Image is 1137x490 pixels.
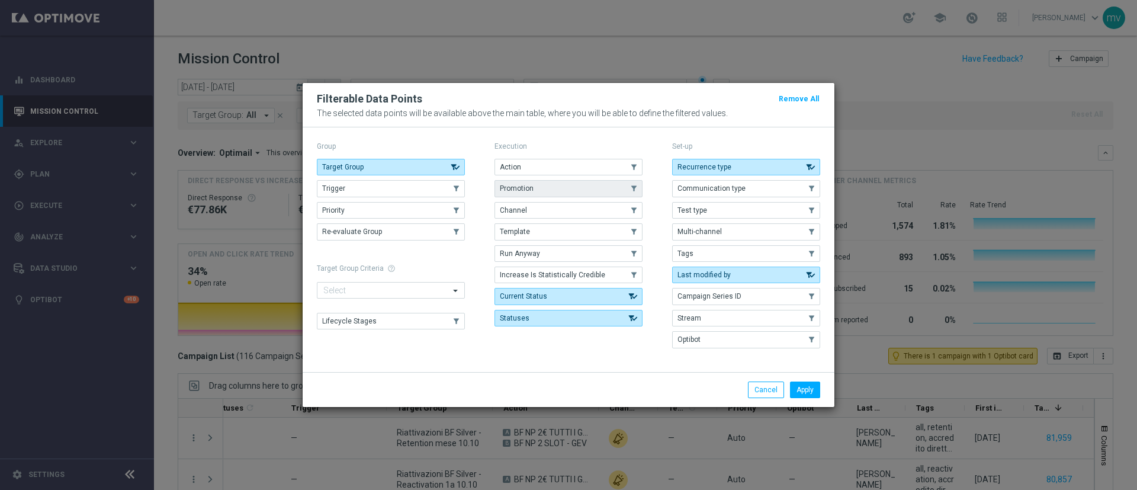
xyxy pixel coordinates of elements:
[322,228,382,236] span: Re-evaluate Group
[500,249,540,258] span: Run Anyway
[317,108,820,118] p: The selected data points will be available above the main table, where you will be able to define...
[672,288,820,305] button: Campaign Series ID
[494,159,643,175] button: Action
[317,92,422,106] h2: Filterable Data Points
[500,184,534,193] span: Promotion
[500,314,529,322] span: Statuses
[494,310,643,326] button: Statuses
[790,382,820,398] button: Apply
[500,228,530,236] span: Template
[494,223,643,240] button: Template
[494,142,643,151] p: Execution
[677,314,701,322] span: Stream
[672,223,820,240] button: Multi-channel
[748,382,784,398] button: Cancel
[317,142,465,151] p: Group
[317,223,465,240] button: Re-evaluate Group
[387,264,396,273] span: help_outline
[494,202,643,219] button: Channel
[494,245,643,262] button: Run Anyway
[677,292,741,300] span: Campaign Series ID
[677,249,693,258] span: Tags
[677,163,731,171] span: Recurrence type
[317,202,465,219] button: Priority
[778,92,820,105] button: Remove All
[317,159,465,175] button: Target Group
[322,163,364,171] span: Target Group
[672,142,820,151] p: Set-up
[322,184,345,193] span: Trigger
[317,313,465,329] button: Lifecycle Stages
[317,264,465,273] h1: Target Group Criteria
[677,271,731,279] span: Last modified by
[500,292,547,300] span: Current Status
[494,288,643,305] button: Current Status
[494,180,643,197] button: Promotion
[672,180,820,197] button: Communication type
[672,202,820,219] button: Test type
[672,331,820,348] button: Optibot
[672,245,820,262] button: Tags
[317,180,465,197] button: Trigger
[677,206,707,214] span: Test type
[322,206,345,214] span: Priority
[494,267,643,283] button: Increase Is Statistically Credible
[677,335,701,344] span: Optibot
[677,184,746,193] span: Communication type
[672,159,820,175] button: Recurrence type
[672,267,820,283] button: Last modified by
[322,317,377,325] span: Lifecycle Stages
[500,206,527,214] span: Channel
[672,310,820,326] button: Stream
[677,228,722,236] span: Multi-channel
[500,271,605,279] span: Increase Is Statistically Credible
[500,163,521,171] span: Action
